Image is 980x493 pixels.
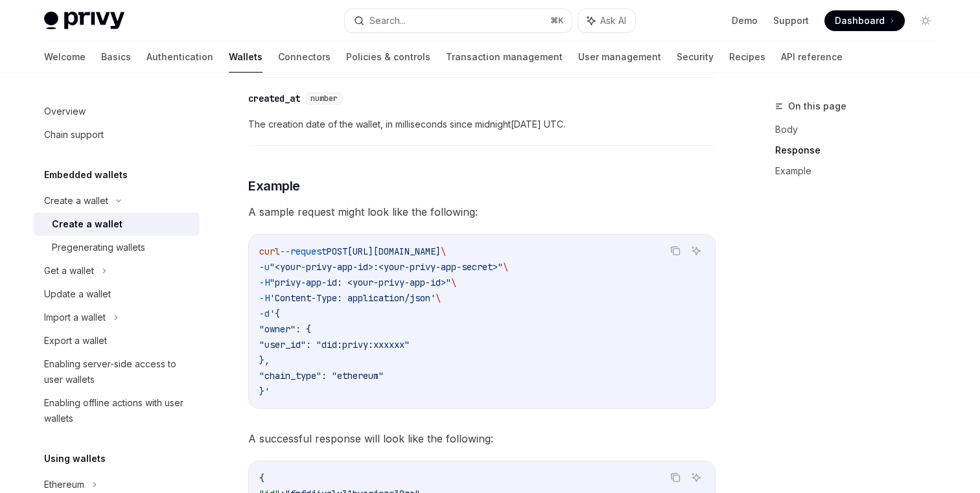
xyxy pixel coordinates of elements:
a: Policies & controls [346,41,430,73]
span: }' [259,385,270,397]
span: "user_id": "did:privy:xxxxxx" [259,339,410,350]
button: Toggle dark mode [915,10,936,31]
a: Create a wallet [34,212,200,236]
span: Ask AI [600,14,626,27]
span: -d [259,308,270,319]
a: Welcome [44,41,86,73]
span: --request [280,246,327,257]
span: A sample request might look like the following: [248,203,716,221]
a: Example [775,161,946,181]
h5: Embedded wallets [44,167,128,183]
div: Create a wallet [44,193,108,209]
button: Search...⌘K [345,9,572,32]
span: "owner": { [259,323,311,335]
span: The creation date of the wallet, in milliseconds since midnight[DATE] UTC. [248,117,716,132]
span: \ [436,292,441,304]
a: Recipes [729,41,765,73]
span: "chain_type": "ethereum" [259,370,384,382]
span: [URL][DOMAIN_NAME] [347,246,441,257]
div: Enabling server-side access to user wallets [44,356,192,387]
button: Copy the contents from the code block [667,242,684,259]
h5: Using wallets [44,451,106,466]
a: Update a wallet [34,282,200,306]
span: \ [451,277,456,288]
span: On this page [788,98,846,114]
span: number [310,93,338,104]
a: User management [578,41,661,73]
div: Pregenerating wallets [52,240,145,255]
a: Chain support [34,123,200,146]
div: Enabling offline actions with user wallets [44,395,192,426]
span: POST [327,246,347,257]
span: -H [259,277,270,288]
span: { [259,472,264,484]
button: Ask AI [688,242,705,259]
a: Wallets [229,41,262,73]
div: Chain support [44,127,104,143]
a: Pregenerating wallets [34,236,200,259]
div: Update a wallet [44,286,111,302]
span: Dashboard [835,14,885,27]
a: Enabling server-side access to user wallets [34,352,200,391]
a: Security [677,41,714,73]
a: Dashboard [824,10,905,31]
a: Overview [34,100,200,123]
span: Example [248,177,300,195]
button: Ask AI [578,9,635,32]
span: "privy-app-id: <your-privy-app-id>" [270,277,451,288]
a: Basics [101,41,131,73]
a: Enabling offline actions with user wallets [34,391,200,430]
button: Copy the contents from the code block [667,469,684,486]
span: -u [259,261,270,273]
span: \ [441,246,446,257]
a: Demo [732,14,758,27]
a: Body [775,119,946,140]
span: 'Content-Type: application/json' [270,292,436,304]
button: Ask AI [688,469,705,486]
div: Export a wallet [44,333,107,349]
a: API reference [781,41,843,73]
span: "<your-privy-app-id>:<your-privy-app-secret>" [270,261,503,273]
div: Import a wallet [44,310,106,325]
span: \ [503,261,508,273]
a: Transaction management [446,41,563,73]
a: Response [775,140,946,161]
a: Export a wallet [34,329,200,352]
a: Support [773,14,809,27]
span: A successful response will look like the following: [248,430,716,448]
div: created_at [248,92,300,105]
div: Overview [44,104,86,119]
a: Authentication [146,41,213,73]
a: Connectors [278,41,331,73]
div: Search... [369,13,406,29]
span: -H [259,292,270,304]
span: curl [259,246,280,257]
span: ⌘ K [550,16,564,26]
div: Create a wallet [52,216,122,232]
span: }, [259,354,270,366]
img: light logo [44,12,124,30]
div: Ethereum [44,477,84,492]
span: '{ [270,308,280,319]
div: Get a wallet [44,263,94,279]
